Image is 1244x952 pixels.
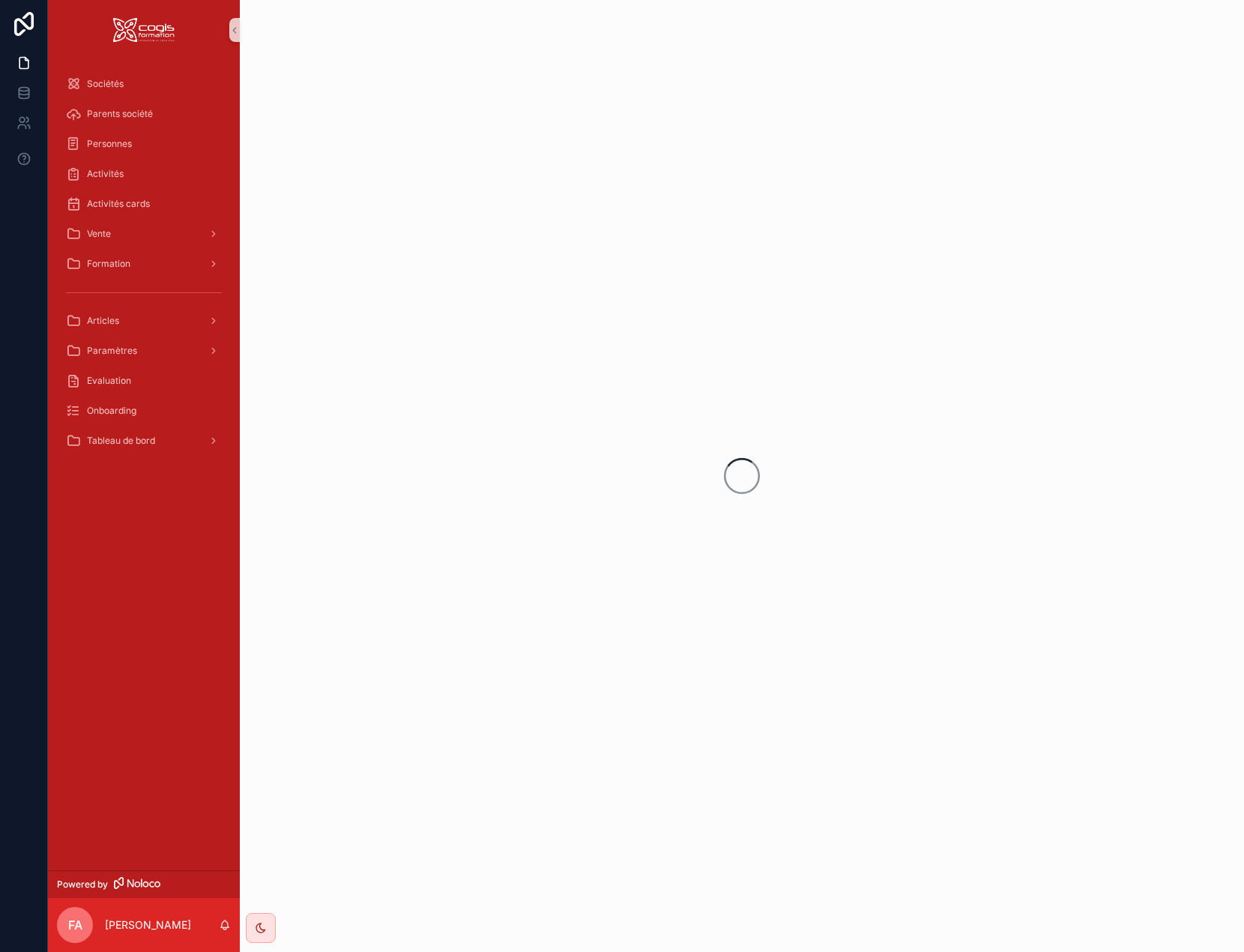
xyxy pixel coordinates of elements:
[57,70,231,97] a: Sociétés
[87,228,111,240] span: Vente
[87,375,131,387] span: Evaluation
[87,435,155,447] span: Tableau de bord
[57,307,231,334] a: Articles
[113,18,175,42] img: App logo
[57,427,231,454] a: Tableau de bord
[57,397,231,424] a: Onboarding
[57,100,231,127] a: Parents société
[57,190,231,217] a: Activités cards
[57,879,108,891] span: Powered by
[87,405,136,417] span: Onboarding
[87,168,124,180] span: Activités
[87,258,130,270] span: Formation
[87,198,150,210] span: Activités cards
[87,138,132,150] span: Personnes
[105,918,191,933] p: [PERSON_NAME]
[57,160,231,187] a: Activités
[57,250,231,277] a: Formation
[57,367,231,394] a: Evaluation
[68,916,82,934] span: FA
[87,78,124,90] span: Sociétés
[57,220,231,247] a: Vente
[57,130,231,157] a: Personnes
[87,315,119,327] span: Articles
[87,108,153,120] span: Parents société
[48,870,240,898] a: Powered by
[57,337,231,364] a: Paramètres
[87,345,137,357] span: Paramètres
[48,60,240,474] div: scrollable content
